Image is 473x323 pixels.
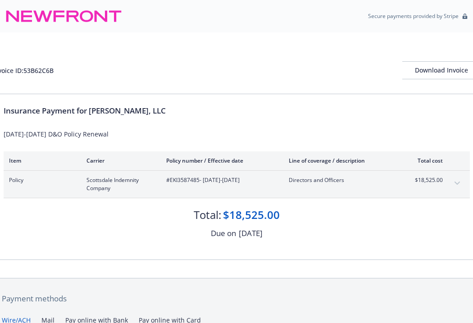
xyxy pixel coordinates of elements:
span: $18,525.00 [409,176,443,184]
span: Policy [9,176,72,184]
div: Policy number / Effective date [166,157,274,164]
button: expand content [450,176,464,191]
div: Insurance Payment for [PERSON_NAME], LLC [4,105,470,117]
div: [DATE] [239,227,263,239]
span: Scottsdale Indemnity Company [86,176,152,192]
div: [DATE]-[DATE] D&O Policy Renewal [4,129,470,139]
div: $18,525.00 [223,207,280,223]
div: Carrier [86,157,152,164]
div: Due on [211,227,236,239]
span: Directors and Officers [289,176,395,184]
div: Item [9,157,72,164]
span: #EKI3587485 - [DATE]-[DATE] [166,176,274,184]
div: Total cost [409,157,443,164]
div: Total: [194,207,221,223]
div: Line of coverage / description [289,157,395,164]
p: Secure payments provided by Stripe [368,12,459,20]
div: Payment methods [2,293,471,305]
div: PolicyScottsdale Indemnity Company#EKI3587485- [DATE]-[DATE]Directors and Officers$18,525.00expan... [4,171,470,198]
